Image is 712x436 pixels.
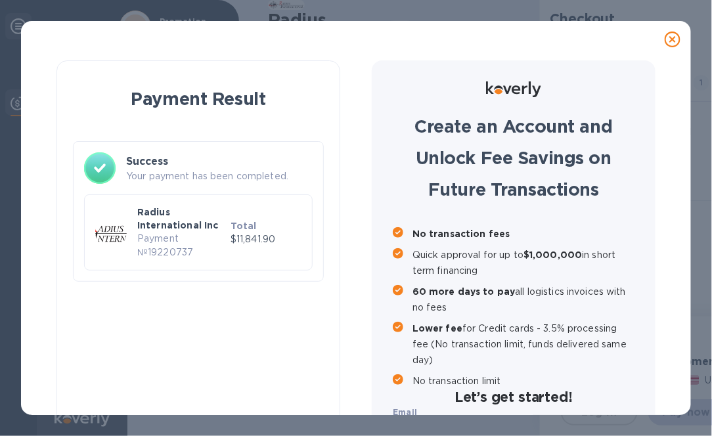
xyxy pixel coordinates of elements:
[393,110,634,205] h1: Create an Account and Unlock Fee Savings on Future Transactions
[412,286,516,297] b: 60 more days to pay
[412,320,634,368] p: for Credit cards - 3.5% processing fee (No transaction limit, funds delivered same day)
[137,206,225,232] p: Radius International Inc
[137,232,225,259] p: Payment № 19220737
[393,407,418,417] b: Email
[231,232,301,246] p: $11,841.90
[231,221,257,231] b: Total
[486,81,541,97] img: Logo
[78,82,319,115] h1: Payment Result
[523,250,582,260] b: $1,000,000
[412,229,510,239] b: No transaction fees
[126,169,313,183] p: Your payment has been completed.
[412,284,634,315] p: all logistics invoices with no fees
[412,247,634,278] p: Quick approval for up to in short term financing
[412,373,634,389] p: No transaction limit
[412,323,462,334] b: Lower fee
[393,389,634,405] h2: Let’s get started!
[126,154,313,169] h3: Success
